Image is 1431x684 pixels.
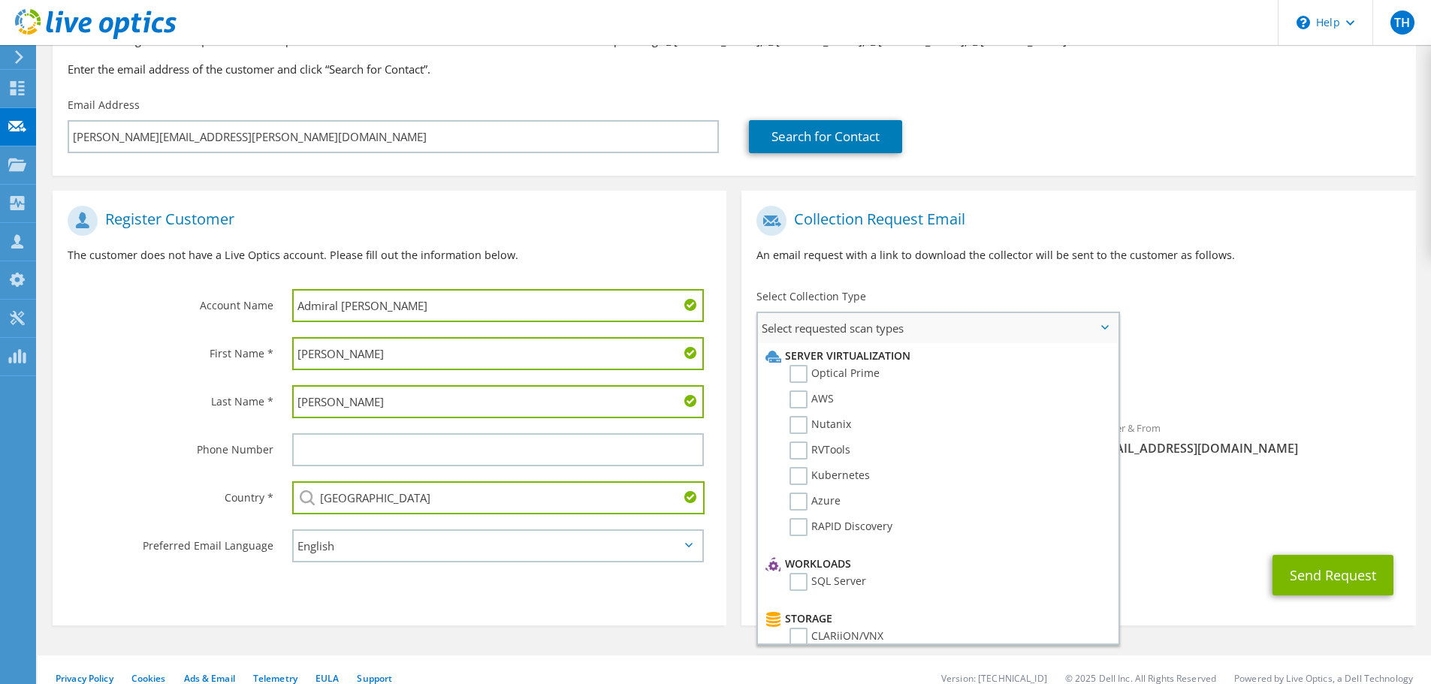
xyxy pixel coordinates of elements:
div: CC & Reply To [741,488,1415,540]
label: First Name * [68,337,273,361]
label: Azure [789,493,841,511]
a: Search for Contact [749,120,902,153]
li: Server Virtualization [762,347,1110,365]
label: SQL Server [789,573,866,591]
label: Phone Number [68,433,273,457]
p: An email request with a link to download the collector will be sent to the customer as follows. [756,247,1400,264]
label: Preferred Email Language [68,529,273,553]
label: Kubernetes [789,467,870,485]
label: Select Collection Type [756,289,866,304]
div: To [741,412,1079,481]
span: Select requested scan types [758,313,1118,343]
div: Requested Collections [741,349,1415,405]
span: TH [1390,11,1414,35]
label: RVTools [789,441,850,460]
button: Send Request [1273,555,1393,595]
label: Last Name * [68,385,273,409]
svg: \n [1297,16,1310,29]
label: Nutanix [789,416,851,434]
h1: Collection Request Email [756,206,1393,236]
label: AWS [789,390,834,408]
p: The customer does not have a Live Optics account. Please fill out the information below. [68,247,711,264]
li: Workloads [762,555,1110,573]
label: Email Address [68,98,140,113]
li: Storage [762,610,1110,628]
h3: Enter the email address of the customer and click “Search for Contact”. [68,61,1401,77]
label: CLARiiON/VNX [789,628,883,646]
label: RAPID Discovery [789,518,892,536]
label: Optical Prime [789,365,880,383]
h1: Register Customer [68,206,704,236]
label: Account Name [68,289,273,313]
label: Country * [68,481,273,505]
span: [EMAIL_ADDRESS][DOMAIN_NAME] [1094,440,1401,457]
div: Sender & From [1079,412,1416,464]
